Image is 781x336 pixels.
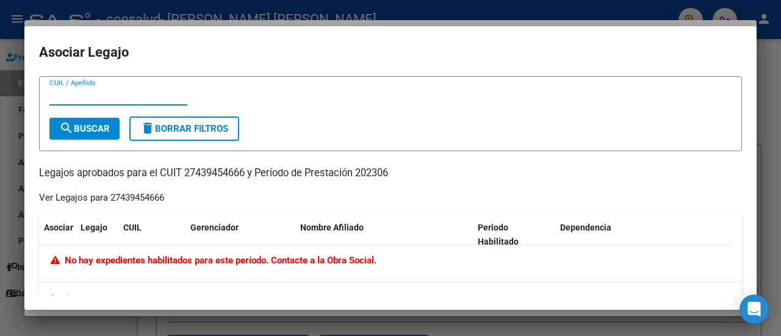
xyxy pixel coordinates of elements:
span: Legajo [81,223,107,232]
datatable-header-cell: Nombre Afiliado [295,215,473,255]
div: 0 registros [39,282,742,313]
datatable-header-cell: CUIL [118,215,185,255]
span: Nombre Afiliado [300,223,364,232]
div: Open Intercom Messenger [740,295,769,324]
span: CUIL [123,223,142,232]
datatable-header-cell: Gerenciador [185,215,295,255]
mat-icon: delete [140,121,155,135]
h2: Asociar Legajo [39,41,742,64]
span: Periodo Habilitado [478,223,519,246]
mat-icon: search [59,121,74,135]
datatable-header-cell: Asociar [39,215,76,255]
div: Ver Legajos para 27439454666 [39,191,164,205]
p: Legajos aprobados para el CUIT 27439454666 y Período de Prestación 202306 [39,166,742,181]
span: Asociar [44,223,73,232]
span: Gerenciador [190,223,239,232]
datatable-header-cell: Periodo Habilitado [473,215,555,255]
span: No hay expedientes habilitados para este período. Contacte a la Obra Social. [51,255,376,266]
span: Dependencia [560,223,611,232]
datatable-header-cell: Legajo [76,215,118,255]
datatable-header-cell: Dependencia [555,215,733,255]
span: Borrar Filtros [140,123,228,134]
span: Buscar [59,123,110,134]
button: Buscar [49,118,120,140]
button: Borrar Filtros [129,116,239,141]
